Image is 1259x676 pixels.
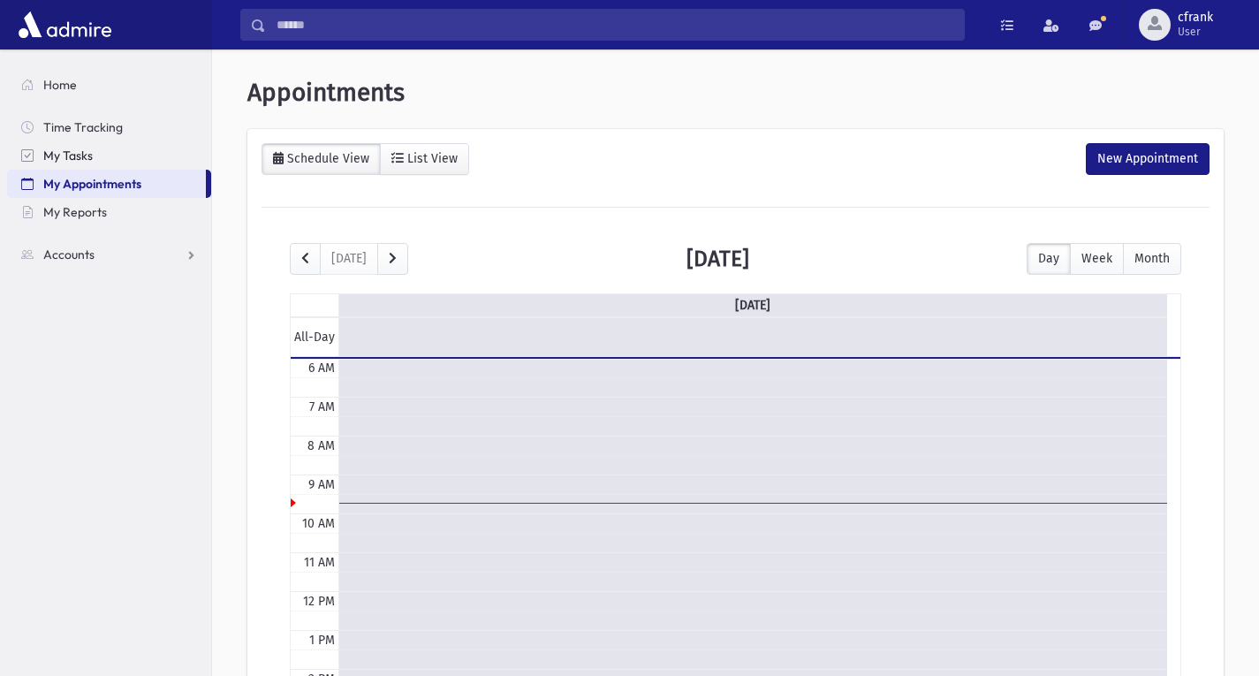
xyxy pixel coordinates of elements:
button: [DATE] [320,243,378,275]
span: Appointments [247,78,405,107]
div: List View [404,151,458,166]
span: cfrank [1178,11,1213,25]
a: Home [7,71,211,99]
div: 7 AM [306,398,338,416]
span: My Reports [43,204,107,220]
div: 11 AM [300,553,338,572]
a: My Reports [7,198,211,226]
span: My Appointments [43,176,141,192]
span: Accounts [43,247,95,262]
a: Time Tracking [7,113,211,141]
a: List View [380,143,469,175]
button: Week [1070,243,1124,275]
div: Schedule View [284,151,369,166]
div: 12 PM [300,592,338,611]
div: 6 AM [305,359,338,377]
h2: [DATE] [686,246,749,271]
a: Schedule View [262,143,381,175]
a: Accounts [7,240,211,269]
span: My Tasks [43,148,93,163]
button: Month [1123,243,1181,275]
span: Home [43,77,77,93]
span: All-Day [291,328,338,346]
span: Time Tracking [43,119,123,135]
a: My Appointments [7,170,206,198]
button: Day [1027,243,1071,275]
input: Search [266,9,964,41]
div: 1 PM [306,631,338,649]
div: 8 AM [304,437,338,455]
div: New Appointment [1086,143,1210,175]
button: prev [290,243,321,275]
div: 10 AM [299,514,338,533]
span: User [1178,25,1213,39]
a: [DATE] [732,294,774,316]
div: 9 AM [305,475,338,494]
button: next [377,243,408,275]
a: My Tasks [7,141,211,170]
img: AdmirePro [14,7,116,42]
